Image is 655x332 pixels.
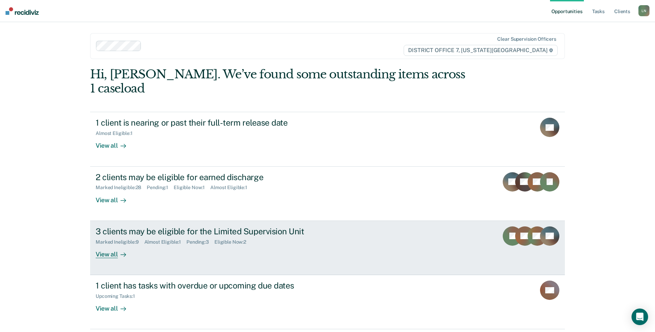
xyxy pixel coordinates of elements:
[174,185,210,191] div: Eligible Now : 1
[96,136,134,150] div: View all
[147,185,174,191] div: Pending : 1
[96,191,134,204] div: View all
[186,239,214,245] div: Pending : 3
[404,45,557,56] span: DISTRICT OFFICE 7, [US_STATE][GEOGRAPHIC_DATA]
[96,281,338,291] div: 1 client has tasks with overdue or upcoming due dates
[96,118,338,128] div: 1 client is nearing or past their full-term release date
[90,112,565,166] a: 1 client is nearing or past their full-term release dateAlmost Eligible:1View all
[96,172,338,182] div: 2 clients may be eligible for earned discharge
[497,36,556,42] div: Clear supervision officers
[90,167,565,221] a: 2 clients may be eligible for earned dischargeMarked Ineligible:28Pending:1Eligible Now:1Almost E...
[90,221,565,275] a: 3 clients may be eligible for the Limited Supervision UnitMarked Ineligible:9Almost Eligible:1Pen...
[96,299,134,313] div: View all
[96,130,138,136] div: Almost Eligible : 1
[90,67,470,96] div: Hi, [PERSON_NAME]. We’ve found some outstanding items across 1 caseload
[96,226,338,236] div: 3 clients may be eligible for the Limited Supervision Unit
[96,245,134,258] div: View all
[96,293,141,299] div: Upcoming Tasks : 1
[96,239,144,245] div: Marked Ineligible : 9
[638,5,649,16] div: L N
[144,239,187,245] div: Almost Eligible : 1
[6,7,39,15] img: Recidiviz
[90,275,565,329] a: 1 client has tasks with overdue or upcoming due datesUpcoming Tasks:1View all
[214,239,252,245] div: Eligible Now : 2
[96,185,147,191] div: Marked Ineligible : 28
[632,309,648,325] div: Open Intercom Messenger
[210,185,253,191] div: Almost Eligible : 1
[638,5,649,16] button: LN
